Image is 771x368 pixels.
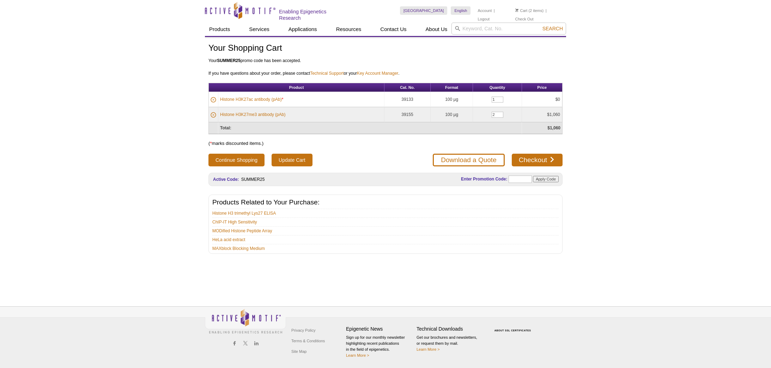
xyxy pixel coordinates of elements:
[546,6,547,15] li: |
[522,107,562,122] td: $1,060
[515,8,518,12] img: Your Cart
[400,85,415,90] span: Cat. No.
[220,96,282,103] a: Histone H3K27ac antibody (pAb)
[515,17,534,22] a: Check Out
[208,140,563,147] p: ( marks discounted items.)
[512,154,563,166] a: Checkout
[212,177,239,182] label: Active Code:
[208,154,265,166] button: Continue Shopping
[357,70,398,76] a: Key Account Manager
[217,58,241,63] strong: SUMMER25
[522,92,562,107] td: $0
[332,23,366,36] a: Resources
[212,245,265,252] a: MAXblock Blocking Medium
[515,8,528,13] a: Cart
[220,111,285,118] a: Histone H3K27me3 antibody (pAb)
[290,346,308,357] a: Site Map
[284,23,321,36] a: Applications
[433,154,504,166] a: Download a Quote
[208,57,563,83] div: Your promo code has been accepted. If you have questions about your order, please contact or your .
[421,23,452,36] a: About Us
[487,319,540,335] table: Click to Verify - This site chose Symantec SSL for secure e-commerce and confidential communicati...
[290,336,327,346] a: Terms & Conditions
[208,43,563,54] h1: Your Shopping Cart
[212,210,276,216] a: Histone H3 trimethyl Lys27 ELISA
[346,335,413,358] p: Sign up for our monthly newsletter highlighting recent publications in the field of epigenetics.
[384,92,431,107] td: 39133
[245,23,274,36] a: Services
[431,92,473,107] td: 100 µg
[460,177,507,182] label: Enter Promotion Code:
[212,237,245,243] a: HeLa acid extract
[400,6,448,15] a: [GEOGRAPHIC_DATA]
[478,17,490,22] a: Logout
[205,307,286,335] img: Active Motif,
[205,23,234,36] a: Products
[537,85,547,90] span: Price
[417,347,440,351] a: Learn More >
[279,8,348,21] h2: Enabling Epigenetics Research
[417,335,484,352] p: Get our brochures and newsletters, or request them by mail.
[212,219,257,225] a: ChIP-IT High Sensitivity
[478,8,492,13] a: Account
[272,154,312,166] input: Update Cart
[451,6,471,15] a: English
[547,125,560,130] strong: $1,060
[445,85,458,90] span: Format
[451,23,566,35] input: Keyword, Cat. No.
[212,228,272,234] a: MODified Histone Peptide Array
[533,176,559,182] input: Apply Code
[515,6,544,15] li: (2 items)
[384,107,431,122] td: 39155
[494,329,531,332] a: ABOUT SSL CERTIFICATES
[376,23,411,36] a: Contact Us
[542,26,563,31] span: Search
[346,353,369,357] a: Learn More >
[431,107,473,122] td: 100 µg
[417,326,484,332] h4: Technical Downloads
[220,125,231,130] strong: Total:
[212,199,559,206] h2: Products Related to Your Purchase:
[290,325,317,336] a: Privacy Policy
[241,177,266,182] li: SUMMER25
[310,70,344,76] a: Technical Support
[289,85,304,90] span: Product
[346,326,413,332] h4: Epigenetic News
[540,25,565,32] button: Search
[490,85,505,90] span: Quantity
[494,6,495,15] li: |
